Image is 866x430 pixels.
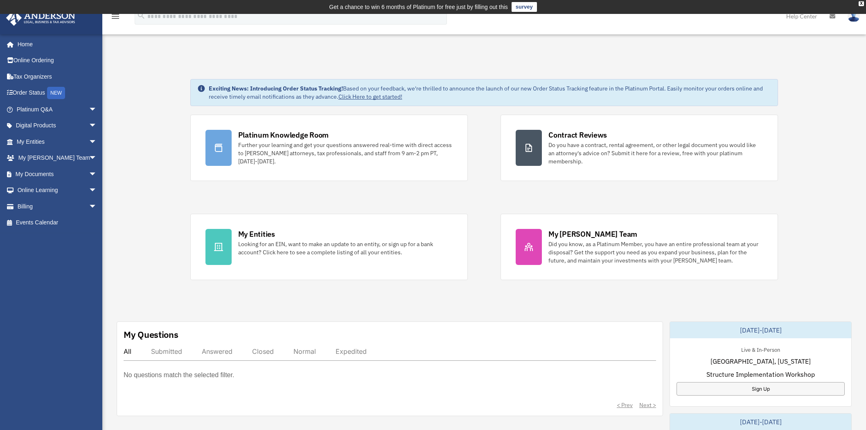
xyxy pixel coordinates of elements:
[548,229,637,239] div: My [PERSON_NAME] Team
[238,240,453,256] div: Looking for an EIN, want to make an update to an entity, or sign up for a bank account? Click her...
[848,10,860,22] img: User Pic
[252,347,274,355] div: Closed
[209,84,771,101] div: Based on your feedback, we're thrilled to announce the launch of our new Order Status Tracking fe...
[859,1,864,6] div: close
[735,345,787,353] div: Live & In-Person
[151,347,182,355] div: Submitted
[329,2,508,12] div: Get a chance to win 6 months of Platinum for free just by filling out this
[6,134,109,150] a: My Entitiesarrow_drop_down
[501,115,778,181] a: Contract Reviews Do you have a contract, rental agreement, or other legal document you would like...
[124,347,131,355] div: All
[47,87,65,99] div: NEW
[6,215,109,231] a: Events Calendar
[137,11,146,20] i: search
[6,198,109,215] a: Billingarrow_drop_down
[6,52,109,69] a: Online Ordering
[548,130,607,140] div: Contract Reviews
[6,85,109,102] a: Order StatusNEW
[6,166,109,182] a: My Documentsarrow_drop_down
[89,101,105,118] span: arrow_drop_down
[190,115,468,181] a: Platinum Knowledge Room Further your learning and get your questions answered real-time with dire...
[336,347,367,355] div: Expedited
[706,369,815,379] span: Structure Implementation Workshop
[89,118,105,134] span: arrow_drop_down
[293,347,316,355] div: Normal
[238,141,453,165] div: Further your learning and get your questions answered real-time with direct access to [PERSON_NAM...
[338,93,402,100] a: Click Here to get started!
[6,101,109,118] a: Platinum Q&Aarrow_drop_down
[6,182,109,199] a: Online Learningarrow_drop_down
[6,36,105,52] a: Home
[670,414,851,430] div: [DATE]-[DATE]
[190,214,468,280] a: My Entities Looking for an EIN, want to make an update to an entity, or sign up for a bank accoun...
[548,240,763,265] div: Did you know, as a Platinum Member, you have an entire professional team at your disposal? Get th...
[124,328,178,341] div: My Questions
[548,141,763,165] div: Do you have a contract, rental agreement, or other legal document you would like an attorney's ad...
[202,347,232,355] div: Answered
[209,85,343,92] strong: Exciting News: Introducing Order Status Tracking!
[89,166,105,183] span: arrow_drop_down
[124,369,234,381] p: No questions match the selected filter.
[4,10,78,26] img: Anderson Advisors Platinum Portal
[512,2,537,12] a: survey
[111,11,120,21] i: menu
[238,130,329,140] div: Platinum Knowledge Room
[89,134,105,150] span: arrow_drop_down
[89,198,105,215] span: arrow_drop_down
[89,150,105,167] span: arrow_drop_down
[6,150,109,166] a: My [PERSON_NAME] Teamarrow_drop_down
[501,214,778,280] a: My [PERSON_NAME] Team Did you know, as a Platinum Member, you have an entire professional team at...
[238,229,275,239] div: My Entities
[6,68,109,85] a: Tax Organizers
[710,356,811,366] span: [GEOGRAPHIC_DATA], [US_STATE]
[670,322,851,338] div: [DATE]-[DATE]
[6,118,109,134] a: Digital Productsarrow_drop_down
[677,382,845,396] a: Sign Up
[89,182,105,199] span: arrow_drop_down
[111,14,120,21] a: menu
